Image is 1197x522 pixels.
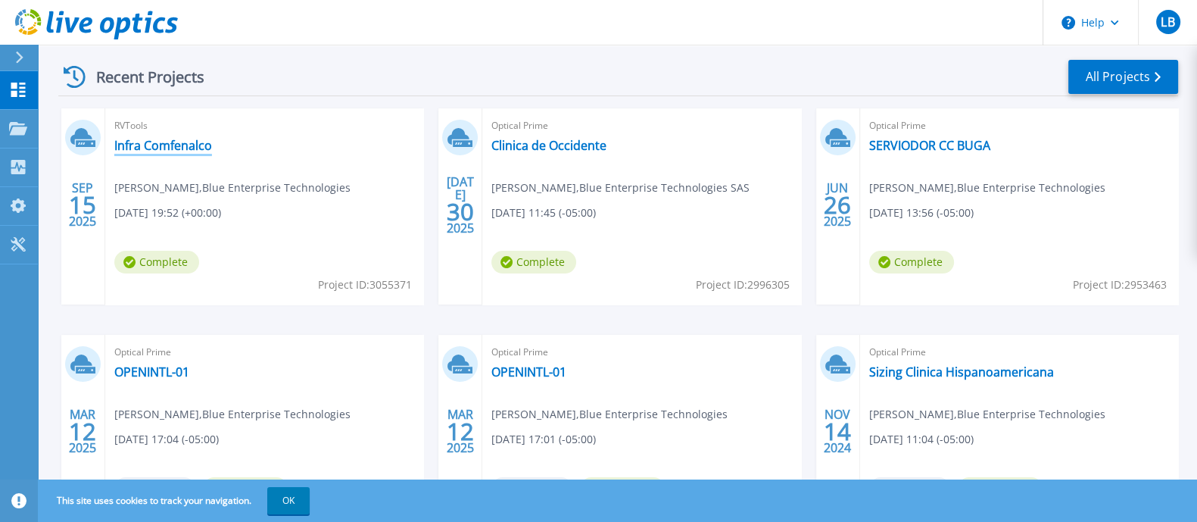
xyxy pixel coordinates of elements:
[869,180,1105,196] span: [PERSON_NAME] , Blue Enterprise Technologies
[446,404,475,459] div: MAR 2025
[58,58,225,95] div: Recent Projects
[824,198,851,211] span: 26
[114,117,414,134] span: RVTools
[491,431,596,448] span: [DATE] 17:01 (-05:00)
[203,477,288,500] span: Complete
[114,180,351,196] span: [PERSON_NAME] , Blue Enterprise Technologies
[869,477,950,500] span: Archived
[869,205,974,221] span: [DATE] 13:56 (-05:00)
[491,344,791,361] span: Optical Prime
[696,277,790,293] span: Project ID: 2996305
[491,205,596,221] span: [DATE] 11:45 (-05:00)
[114,364,189,380] a: OPENINTL-01
[318,277,412,293] span: Project ID: 3055371
[68,177,97,233] div: SEP 2025
[491,251,576,274] span: Complete
[1161,16,1174,28] span: LB
[447,425,474,438] span: 12
[869,344,1169,361] span: Optical Prime
[869,406,1105,423] span: [PERSON_NAME] , Blue Enterprise Technologies
[958,477,1043,500] span: Complete
[869,251,954,274] span: Complete
[69,198,96,211] span: 15
[114,431,219,448] span: [DATE] 17:04 (-05:00)
[114,251,199,274] span: Complete
[869,431,974,448] span: [DATE] 11:04 (-05:00)
[114,406,351,423] span: [PERSON_NAME] , Blue Enterprise Technologies
[114,205,221,221] span: [DATE] 19:52 (+00:00)
[491,117,791,134] span: Optical Prime
[68,404,97,459] div: MAR 2025
[114,477,195,500] span: Archived
[580,477,665,500] span: Complete
[69,425,96,438] span: 12
[446,177,475,233] div: [DATE] 2025
[823,404,852,459] div: NOV 2024
[42,487,310,514] span: This site uses cookies to track your navigation.
[491,406,728,423] span: [PERSON_NAME] , Blue Enterprise Technologies
[491,364,566,380] a: OPENINTL-01
[491,138,606,153] a: Clinica de Occidente
[823,177,852,233] div: JUN 2025
[114,344,414,361] span: Optical Prime
[869,138,990,153] a: SERVIODOR CC BUGA
[447,205,474,218] span: 30
[869,364,1054,380] a: Sizing Clinica Hispanoamericana
[491,180,750,196] span: [PERSON_NAME] , Blue Enterprise Technologies SAS
[114,138,212,153] a: Infra Comfenalco
[824,425,851,438] span: 14
[869,117,1169,134] span: Optical Prime
[491,477,572,500] span: Archived
[1068,60,1178,94] a: All Projects
[1073,277,1167,293] span: Project ID: 2953463
[267,487,310,514] button: OK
